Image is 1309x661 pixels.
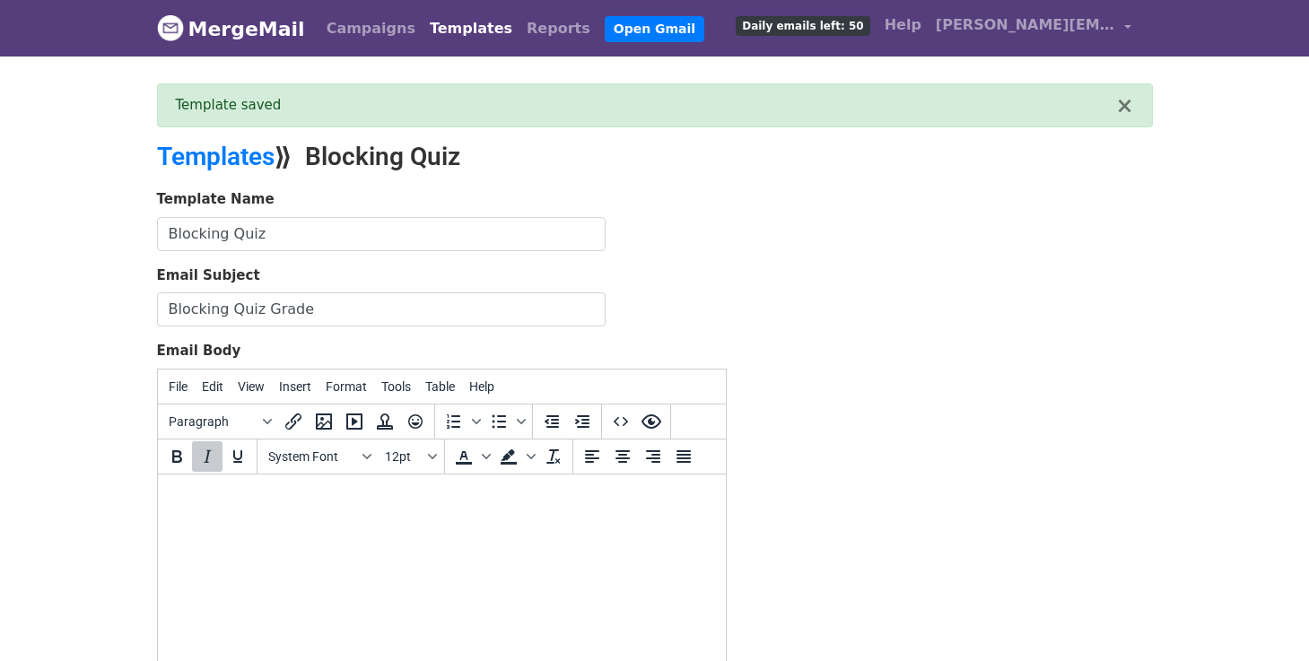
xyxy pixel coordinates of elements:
[157,10,305,48] a: MergeMail
[378,441,441,472] button: Font sizes
[319,11,423,47] a: Campaigns
[469,379,494,394] span: Help
[877,7,929,43] a: Help
[449,441,493,472] div: Text color
[537,406,567,437] button: Decrease indent
[538,441,569,472] button: Clear formatting
[309,406,339,437] button: Insert/edit image
[607,441,638,472] button: Align center
[169,379,188,394] span: File
[605,16,704,42] a: Open Gmail
[238,379,265,394] span: View
[192,441,223,472] button: Italic
[157,265,260,286] label: Email Subject
[157,341,241,361] label: Email Body
[169,414,257,429] span: Paragraph
[161,406,278,437] button: Blocks
[161,441,192,472] button: Bold
[484,406,528,437] div: Bullet list
[278,406,309,437] button: Insert/edit link
[606,406,636,437] button: Source code
[223,441,253,472] button: Underline
[519,11,598,47] a: Reports
[326,379,367,394] span: Format
[370,406,400,437] button: Insert template
[202,379,223,394] span: Edit
[668,441,699,472] button: Justify
[261,441,378,472] button: Fonts
[567,406,598,437] button: Increase indent
[577,441,607,472] button: Align left
[381,379,411,394] span: Tools
[279,379,311,394] span: Insert
[385,449,424,464] span: 12pt
[157,14,184,41] img: MergeMail logo
[176,95,1116,116] div: Template saved
[493,441,538,472] div: Background color
[929,7,1139,49] a: [PERSON_NAME][EMAIL_ADDRESS][PERSON_NAME][DOMAIN_NAME]
[423,11,519,47] a: Templates
[157,142,275,171] a: Templates
[268,449,356,464] span: System Font
[400,406,431,437] button: Emoticons
[636,406,667,437] button: Preview
[425,379,455,394] span: Table
[157,189,275,210] label: Template Name
[1115,95,1133,117] button: ×
[439,406,484,437] div: Numbered list
[339,406,370,437] button: Insert/edit media
[157,142,812,172] h2: ⟫ Blocking Quiz
[638,441,668,472] button: Align right
[936,14,1115,36] span: [PERSON_NAME][EMAIL_ADDRESS][PERSON_NAME][DOMAIN_NAME]
[736,16,869,36] span: Daily emails left: 50
[729,7,877,43] a: Daily emails left: 50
